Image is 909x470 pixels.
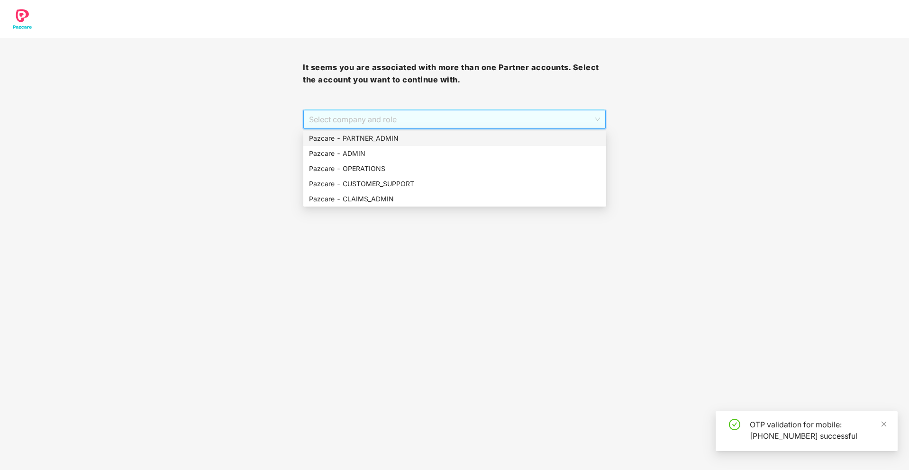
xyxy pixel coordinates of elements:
h3: It seems you are associated with more than one Partner accounts. Select the account you want to c... [303,62,606,86]
span: Select company and role [309,110,600,128]
div: Pazcare - CUSTOMER_SUPPORT [303,176,606,191]
div: Pazcare - ADMIN [303,146,606,161]
div: Pazcare - CUSTOMER_SUPPORT [309,179,600,189]
div: OTP validation for mobile: [PHONE_NUMBER] successful [750,419,886,442]
div: Pazcare - OPERATIONS [303,161,606,176]
div: Pazcare - ADMIN [309,148,600,159]
div: Pazcare - CLAIMS_ADMIN [309,194,600,204]
span: check-circle [729,419,740,430]
div: Pazcare - OPERATIONS [309,163,600,174]
span: close [881,421,887,427]
div: Pazcare - PARTNER_ADMIN [309,133,600,144]
div: Pazcare - CLAIMS_ADMIN [303,191,606,207]
div: Pazcare - PARTNER_ADMIN [303,131,606,146]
